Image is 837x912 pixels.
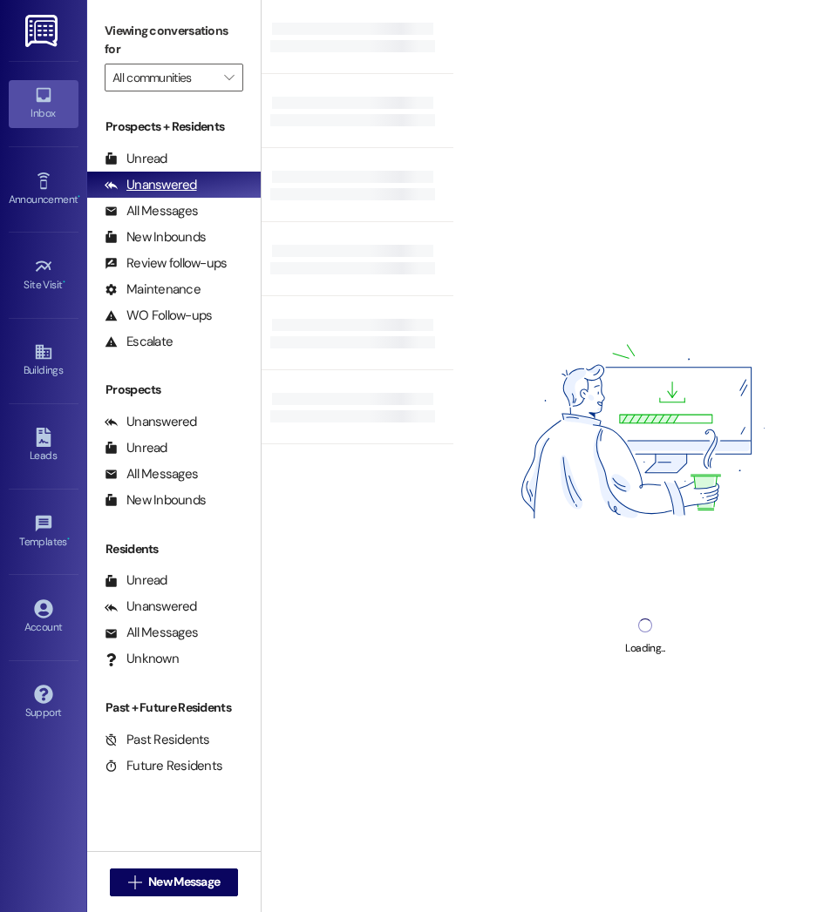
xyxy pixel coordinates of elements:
a: Support [9,679,78,726]
i:  [128,875,141,889]
div: All Messages [105,465,198,483]
div: Residents [87,540,261,558]
div: WO Follow-ups [105,307,212,325]
span: • [67,533,70,545]
div: Loading... [625,639,664,658]
div: Maintenance [105,280,201,299]
div: Escalate [105,333,173,351]
a: Account [9,594,78,641]
div: Unknown [105,650,179,668]
div: All Messages [105,624,198,642]
label: Viewing conversations for [105,17,243,64]
span: • [78,191,80,203]
div: Prospects [87,381,261,399]
div: Unanswered [105,598,197,616]
a: Site Visit • [9,252,78,299]
a: Buildings [9,337,78,384]
div: New Inbounds [105,491,206,510]
div: Unanswered [105,176,197,194]
div: Unanswered [105,413,197,431]
div: Unread [105,439,167,457]
div: Unread [105,571,167,590]
div: Review follow-ups [105,254,227,273]
div: Past + Future Residents [87,699,261,717]
a: Templates • [9,509,78,556]
a: Inbox [9,80,78,127]
div: Future Residents [105,757,222,775]
div: Prospects + Residents [87,118,261,136]
button: New Message [110,868,239,896]
span: • [63,276,65,288]
input: All communities [112,64,215,91]
i:  [224,71,234,84]
img: ResiDesk Logo [25,15,61,47]
div: New Inbounds [105,228,206,247]
a: Leads [9,422,78,470]
div: Unread [105,150,167,168]
span: New Message [148,873,220,891]
div: Past Residents [105,731,210,749]
div: All Messages [105,202,198,220]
